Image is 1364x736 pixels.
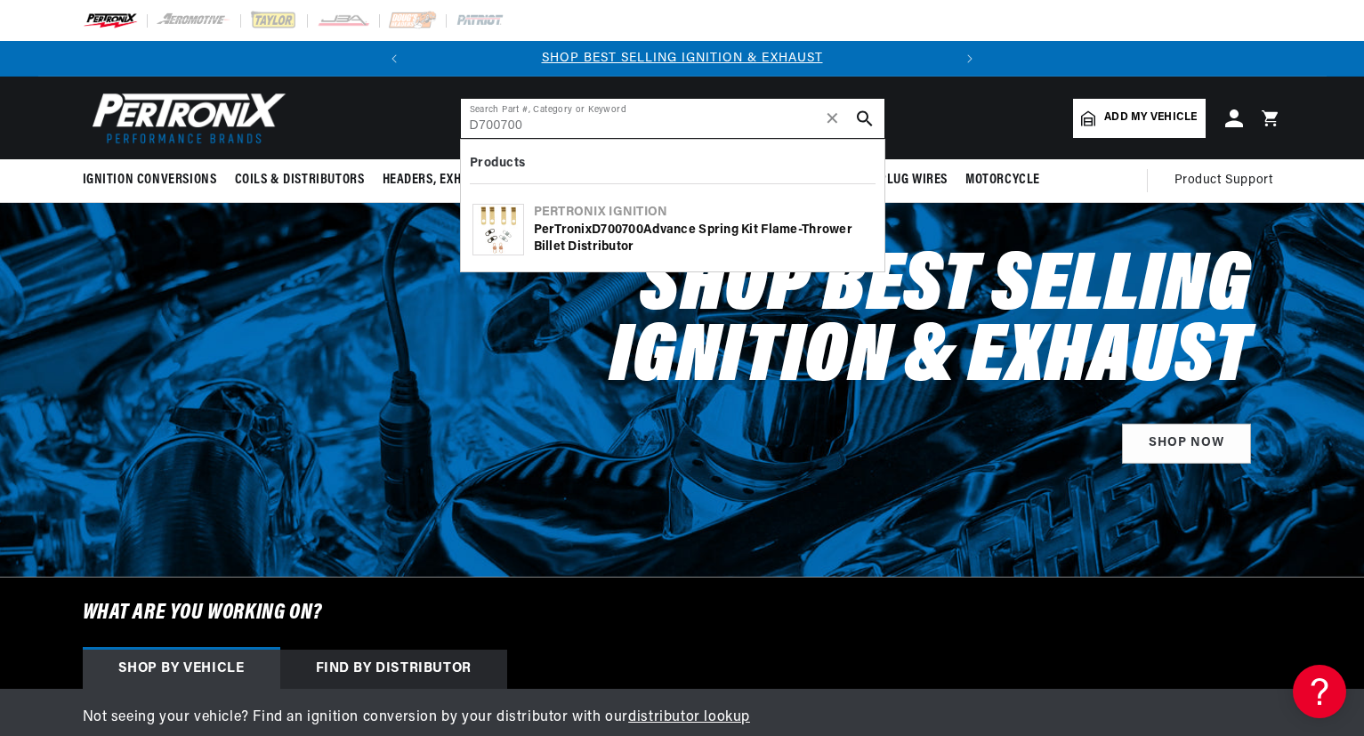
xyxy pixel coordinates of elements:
a: Add my vehicle [1073,99,1205,138]
slideshow-component: Translation missing: en.sections.announcements.announcement_bar [38,41,1327,77]
span: Motorcycle [965,171,1040,190]
button: Translation missing: en.sections.announcements.previous_announcement [376,41,412,77]
button: search button [845,99,884,138]
h2: Shop Best Selling Ignition & Exhaust [490,253,1251,395]
img: Pertronix [83,87,287,149]
a: distributor lookup [628,710,750,724]
span: Product Support [1174,171,1273,190]
summary: Headers, Exhausts & Components [374,159,600,201]
b: Products [470,157,526,170]
button: Translation missing: en.sections.announcements.next_announcement [952,41,988,77]
summary: Product Support [1174,159,1282,202]
span: Headers, Exhausts & Components [383,171,591,190]
h6: What are you working on? [38,578,1327,649]
p: Not seeing your vehicle? Find an ignition conversion by your distributor with our [83,707,1282,730]
div: Announcement [412,49,952,69]
a: SHOP NOW [1122,424,1251,464]
summary: Motorcycle [956,159,1049,201]
summary: Ignition Conversions [83,159,226,201]
img: PerTronix D700700 Advance Spring Kit Flame-Thrower Billet Distributor [473,205,523,255]
div: 1 of 2 [412,49,952,69]
div: Pertronix Ignition [534,204,873,222]
div: Shop by vehicle [83,650,280,689]
span: Spark Plug Wires [839,171,948,190]
b: D700700 [592,223,643,237]
span: Add my vehicle [1104,109,1197,126]
summary: Spark Plug Wires [830,159,956,201]
a: SHOP BEST SELLING IGNITION & EXHAUST [542,52,823,65]
span: Coils & Distributors [235,171,365,190]
div: PerTronix Advance Spring Kit Flame-Thrower Billet Distributor [534,222,873,256]
div: Find by Distributor [280,650,507,689]
input: Search Part #, Category or Keyword [461,99,884,138]
span: Ignition Conversions [83,171,217,190]
summary: Coils & Distributors [226,159,374,201]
